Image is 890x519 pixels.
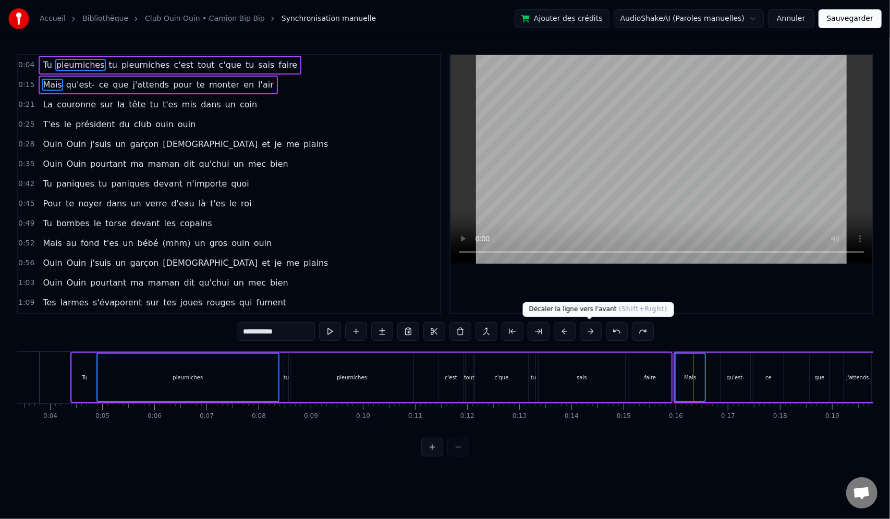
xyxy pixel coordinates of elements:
[727,374,745,381] div: qu'est-
[460,412,474,421] div: 0:12
[238,296,253,308] span: qui
[356,412,370,421] div: 0:10
[253,237,273,249] span: ouin
[408,412,422,421] div: 0:11
[116,98,126,110] span: la
[177,118,197,130] span: ouin
[149,98,160,110] span: tu
[130,217,161,229] span: devant
[18,199,34,209] span: 0:45
[147,158,181,170] span: maman
[110,178,150,190] span: paniques
[66,138,87,150] span: Ouin
[118,118,131,130] span: du
[196,79,206,91] span: te
[66,158,87,170] span: Ouin
[129,257,160,269] span: garçon
[186,178,228,190] span: n'importe
[112,79,129,91] span: que
[209,237,229,249] span: gros
[685,374,697,381] div: Mais
[18,298,34,308] span: 1:09
[277,59,298,71] span: faire
[40,14,376,24] nav: breadcrumb
[133,118,153,130] span: club
[531,374,536,381] div: tu
[120,59,171,71] span: pleurniches
[147,277,181,289] span: maman
[230,237,251,249] span: ouin
[162,237,192,249] span: (mhm)
[302,257,329,269] span: plains
[198,277,230,289] span: qu'chui
[208,79,240,91] span: monter
[18,80,34,90] span: 0:15
[18,119,34,130] span: 0:25
[66,257,87,269] span: Ouin
[515,9,609,28] button: Ajouter des crédits
[129,197,142,209] span: un
[304,412,318,421] div: 0:09
[230,178,250,190] span: quoi
[43,412,57,421] div: 0:04
[162,98,179,110] span: t'es
[198,158,230,170] span: qu'chui
[42,237,63,249] span: Mais
[105,197,127,209] span: dans
[197,59,215,71] span: tout
[179,217,213,229] span: copains
[8,8,29,29] img: youka
[18,238,34,249] span: 0:52
[148,412,162,421] div: 0:06
[285,138,300,150] span: me
[261,257,271,269] span: et
[63,118,72,130] span: le
[617,412,631,421] div: 0:15
[269,277,289,289] span: bien
[255,296,288,308] span: fument
[846,477,877,509] div: Ouvrir le chat
[55,178,95,190] span: paniques
[179,296,204,308] span: joues
[42,178,53,190] span: Tu
[114,138,127,150] span: un
[494,374,508,381] div: c'que
[137,237,160,249] span: bébé
[129,158,144,170] span: ma
[92,296,143,308] span: s'évaporent
[42,79,63,91] span: Mais
[193,237,206,249] span: un
[93,217,102,229] span: le
[445,374,457,381] div: c'est
[565,412,579,421] div: 0:14
[163,217,177,229] span: les
[205,296,236,308] span: rouges
[66,277,87,289] span: Ouin
[669,412,683,421] div: 0:16
[825,412,839,421] div: 0:19
[273,257,283,269] span: je
[162,296,177,308] span: tes
[619,305,668,313] span: ( Shift+Right )
[89,158,127,170] span: pourtant
[773,412,787,421] div: 0:18
[224,98,237,110] span: un
[18,179,34,189] span: 0:42
[18,218,34,229] span: 0:49
[99,98,114,110] span: sur
[89,277,127,289] span: pourtant
[40,14,66,24] a: Accueil
[104,217,128,229] span: torse
[77,197,103,209] span: noyer
[129,277,144,289] span: ma
[242,79,255,91] span: en
[173,59,195,71] span: c'est
[42,118,60,130] span: T'es
[18,278,34,288] span: 1:03
[247,277,267,289] span: mec
[42,277,63,289] span: Ouin
[239,98,258,110] span: coin
[846,374,869,381] div: j'attends
[154,118,175,130] span: ouin
[209,197,226,209] span: t'es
